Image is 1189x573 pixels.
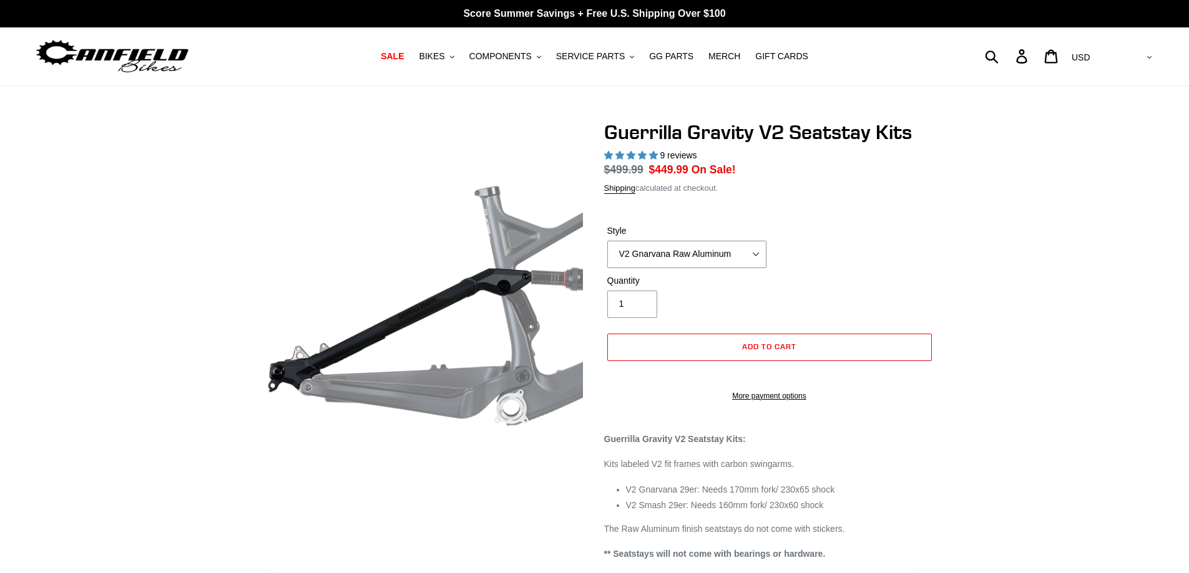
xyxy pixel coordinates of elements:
[604,182,935,195] div: calculated at checkout.
[374,48,410,65] a: SALE
[692,161,736,178] span: On Sale!
[604,120,935,144] h1: Guerrilla Gravity V2 Seatstay Kits
[604,434,746,444] strong: Guerrilla Gravity V2 Seatstay Kits:
[755,51,808,62] span: GIFT CARDS
[607,390,932,402] a: More payment options
[556,51,625,62] span: SERVICE PARTS
[992,42,1024,70] input: Search
[649,163,688,176] span: $449.99
[604,549,826,559] strong: ** Seatstays will not come with bearings or hardware.
[34,37,190,76] img: Canfield Bikes
[469,51,532,62] span: COMPONENTS
[413,48,460,65] button: BIKES
[604,522,935,536] p: The Raw Aluminum finish seatstays do not come with stickers.
[604,183,636,194] a: Shipping
[643,48,700,65] a: GG PARTS
[626,483,935,496] li: V2 Gnarvana 29er: Needs 170mm fork/ 230x65 shock
[607,224,766,238] label: Style
[749,48,815,65] a: GIFT CARDS
[708,51,740,62] span: MERCH
[607,334,932,361] button: Add to cart
[742,342,796,351] span: Add to cart
[702,48,746,65] a: MERCH
[649,51,693,62] span: GG PARTS
[381,51,404,62] span: SALE
[660,150,697,160] span: 9 reviews
[604,458,935,471] p: Kits labeled V2 fit frames with carbon swingarms.
[604,163,643,176] s: $499.99
[550,48,640,65] button: SERVICE PARTS
[419,51,444,62] span: BIKES
[604,150,660,160] span: 5.00 stars
[607,274,766,287] label: Quantity
[626,499,935,512] li: V2 Smash 29er: Needs 160mm fork/ 230x60 shock
[463,48,547,65] button: COMPONENTS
